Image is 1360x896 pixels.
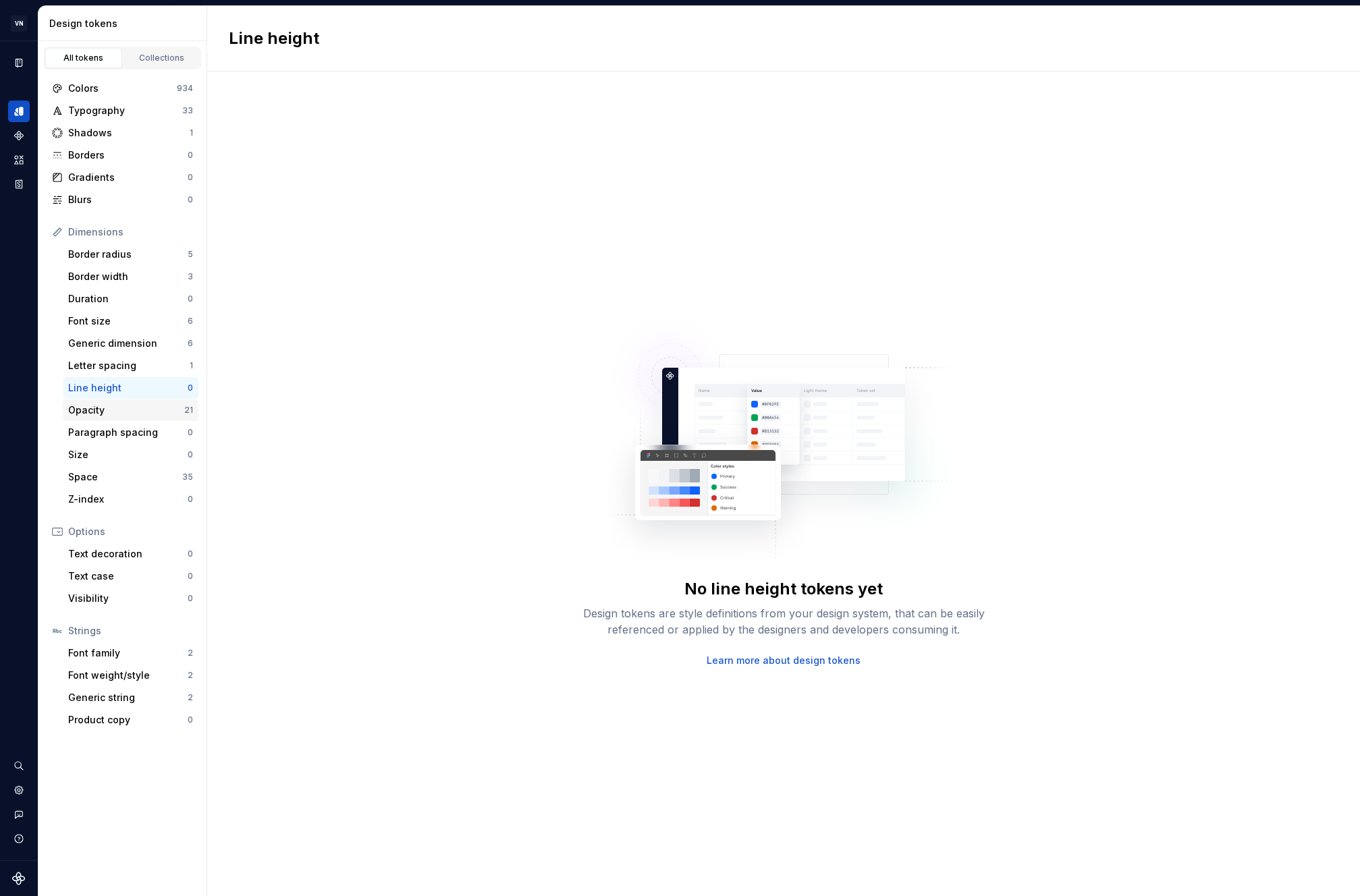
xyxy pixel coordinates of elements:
div: 33 [182,105,193,116]
div: Design tokens are style definitions from your design system, that can be easily referenced or app... [568,605,1000,638]
div: Gradients [68,171,188,184]
div: 0 [188,494,193,505]
div: Options [68,525,193,538]
div: 0 [188,449,193,460]
a: Settings [8,779,30,801]
a: Z-index0 [63,488,198,510]
div: Product copy [68,713,188,727]
div: VN [11,16,27,32]
a: Size0 [63,444,198,466]
a: Assets [8,149,30,171]
a: Text decoration0 [63,543,198,565]
div: Paragraph spacing [68,426,188,439]
div: Font weight/style [68,669,188,682]
div: 1 [190,360,193,371]
div: Border width [68,270,188,283]
a: Border width3 [63,266,198,287]
button: Contact support [8,804,30,825]
div: No line height tokens yet [684,578,883,600]
div: 0 [188,383,193,393]
a: Components [8,125,30,146]
a: Shadows1 [47,122,198,144]
div: 934 [177,83,193,94]
div: Visibility [68,592,188,605]
div: 0 [188,549,193,559]
a: Duration0 [63,288,198,310]
button: VN [3,9,35,38]
a: Product copy0 [63,709,198,731]
div: 35 [182,472,193,482]
a: Learn more about design tokens [707,654,861,667]
a: Gradients0 [47,167,198,188]
a: Line height0 [63,377,198,399]
a: Font size6 [63,310,198,332]
a: Text case0 [63,565,198,587]
div: Collections [128,53,196,63]
div: Blurs [68,193,188,206]
svg: Supernova Logo [12,872,26,885]
div: 2 [188,648,193,659]
div: 1 [190,128,193,138]
div: 3 [188,271,193,282]
div: 0 [188,593,193,604]
a: Space35 [63,466,198,488]
div: Duration [68,292,188,306]
div: Z-index [68,493,188,506]
div: Design tokens [49,17,201,30]
a: Generic dimension6 [63,333,198,354]
a: Documentation [8,52,30,74]
div: Strings [68,624,193,638]
a: Storybook stories [8,173,30,195]
div: Line height [68,381,188,395]
div: 0 [188,293,193,304]
div: Space [68,470,182,484]
div: Font size [68,314,188,328]
div: Font family [68,646,188,660]
div: Text case [68,569,188,583]
div: 0 [188,172,193,183]
a: Letter spacing1 [63,355,198,376]
div: 0 [188,150,193,161]
div: Size [68,448,188,461]
div: 21 [184,405,193,416]
div: Dimensions [68,225,193,239]
a: Blurs0 [47,189,198,211]
a: Design tokens [8,101,30,122]
a: Colors934 [47,78,198,99]
a: Visibility0 [63,588,198,609]
div: 0 [188,194,193,205]
a: Border radius5 [63,244,198,265]
div: 2 [188,692,193,703]
div: Typography [68,104,182,117]
div: 0 [188,715,193,725]
a: Font weight/style2 [63,665,198,686]
div: 6 [188,316,193,327]
div: Generic string [68,691,188,704]
div: Generic dimension [68,337,188,350]
h2: Line height [229,28,319,49]
button: Search ⌘K [8,755,30,777]
div: Colors [68,82,177,95]
a: Opacity21 [63,399,198,421]
div: 6 [188,338,193,349]
div: 0 [188,571,193,582]
div: Shadows [68,126,190,140]
a: Generic string2 [63,687,198,708]
a: Paragraph spacing0 [63,422,198,443]
div: 5 [188,249,193,260]
div: Border radius [68,248,188,261]
div: Borders [68,148,188,162]
div: 2 [188,670,193,681]
div: Opacity [68,403,184,417]
div: All tokens [50,53,117,63]
a: Borders0 [47,144,198,166]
